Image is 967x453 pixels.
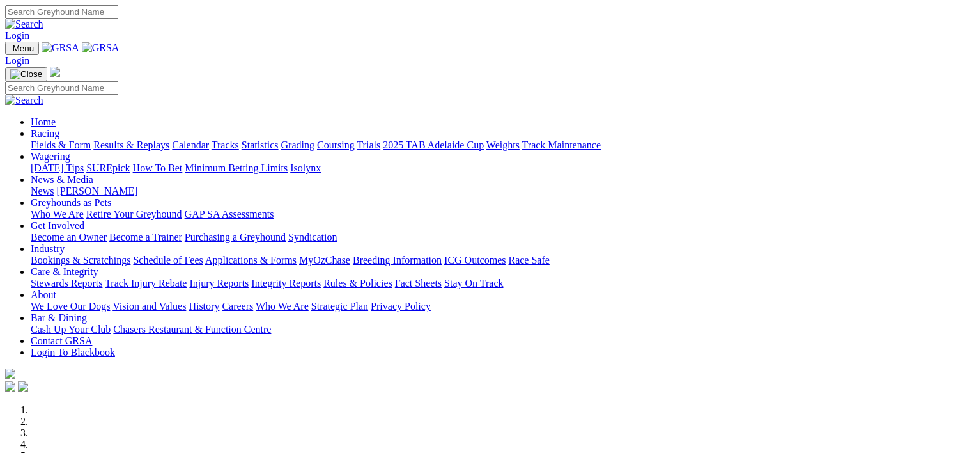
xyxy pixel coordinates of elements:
[133,255,203,266] a: Schedule of Fees
[133,163,183,173] a: How To Bet
[31,335,92,346] a: Contact GRSA
[251,278,321,289] a: Integrity Reports
[86,209,182,219] a: Retire Your Greyhound
[86,163,130,173] a: SUREpick
[31,232,962,243] div: Get Involved
[31,186,54,196] a: News
[508,255,549,266] a: Race Safe
[31,324,962,335] div: Bar & Dining
[31,197,111,208] a: Greyhounds as Pets
[444,255,506,266] a: ICG Outcomes
[31,301,110,312] a: We Love Our Dogs
[31,324,111,335] a: Cash Up Your Club
[31,151,70,162] a: Wagering
[31,128,59,139] a: Racing
[31,139,91,150] a: Fields & Form
[281,139,314,150] a: Grading
[311,301,368,312] a: Strategic Plan
[395,278,442,289] a: Fact Sheets
[31,301,962,312] div: About
[31,209,962,220] div: Greyhounds as Pets
[31,278,102,289] a: Stewards Reports
[5,55,29,66] a: Login
[5,5,118,19] input: Search
[185,209,274,219] a: GAP SA Assessments
[353,255,442,266] a: Breeding Information
[486,139,520,150] a: Weights
[31,312,87,323] a: Bar & Dining
[323,278,392,289] a: Rules & Policies
[383,139,484,150] a: 2025 TAB Adelaide Cup
[189,301,219,312] a: History
[112,301,186,312] a: Vision and Values
[5,369,15,379] img: logo-grsa-white.png
[31,209,84,219] a: Who We Are
[93,139,169,150] a: Results & Replays
[18,381,28,392] img: twitter.svg
[105,278,187,289] a: Track Injury Rebate
[444,278,503,289] a: Stay On Track
[185,232,286,242] a: Purchasing a Greyhound
[5,19,43,30] img: Search
[31,186,962,197] div: News & Media
[5,381,15,392] img: facebook.svg
[5,81,118,95] input: Search
[317,139,355,150] a: Coursing
[31,232,107,242] a: Become an Owner
[299,255,350,266] a: MyOzChase
[31,174,93,185] a: News & Media
[212,139,239,150] a: Tracks
[31,163,84,173] a: [DATE] Tips
[205,255,297,266] a: Applications & Forms
[222,301,253,312] a: Careers
[10,69,42,79] img: Close
[31,289,56,300] a: About
[5,67,47,81] button: Toggle navigation
[31,163,962,174] div: Wagering
[522,139,601,150] a: Track Maintenance
[357,139,380,150] a: Trials
[31,347,115,358] a: Login To Blackbook
[31,116,56,127] a: Home
[5,95,43,106] img: Search
[371,301,431,312] a: Privacy Policy
[31,139,962,151] div: Racing
[31,255,130,266] a: Bookings & Scratchings
[82,42,120,54] img: GRSA
[288,232,337,242] a: Syndication
[5,42,39,55] button: Toggle navigation
[189,278,249,289] a: Injury Reports
[172,139,209,150] a: Calendar
[31,278,962,289] div: Care & Integrity
[290,163,321,173] a: Isolynx
[56,186,137,196] a: [PERSON_NAME]
[13,44,34,53] span: Menu
[185,163,288,173] a: Minimum Betting Limits
[31,220,84,231] a: Get Involved
[42,42,79,54] img: GRSA
[31,243,65,254] a: Industry
[256,301,309,312] a: Who We Are
[31,255,962,266] div: Industry
[5,30,29,41] a: Login
[113,324,271,335] a: Chasers Restaurant & Function Centre
[242,139,279,150] a: Statistics
[109,232,182,242] a: Become a Trainer
[50,67,60,77] img: logo-grsa-white.png
[31,266,98,277] a: Care & Integrity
